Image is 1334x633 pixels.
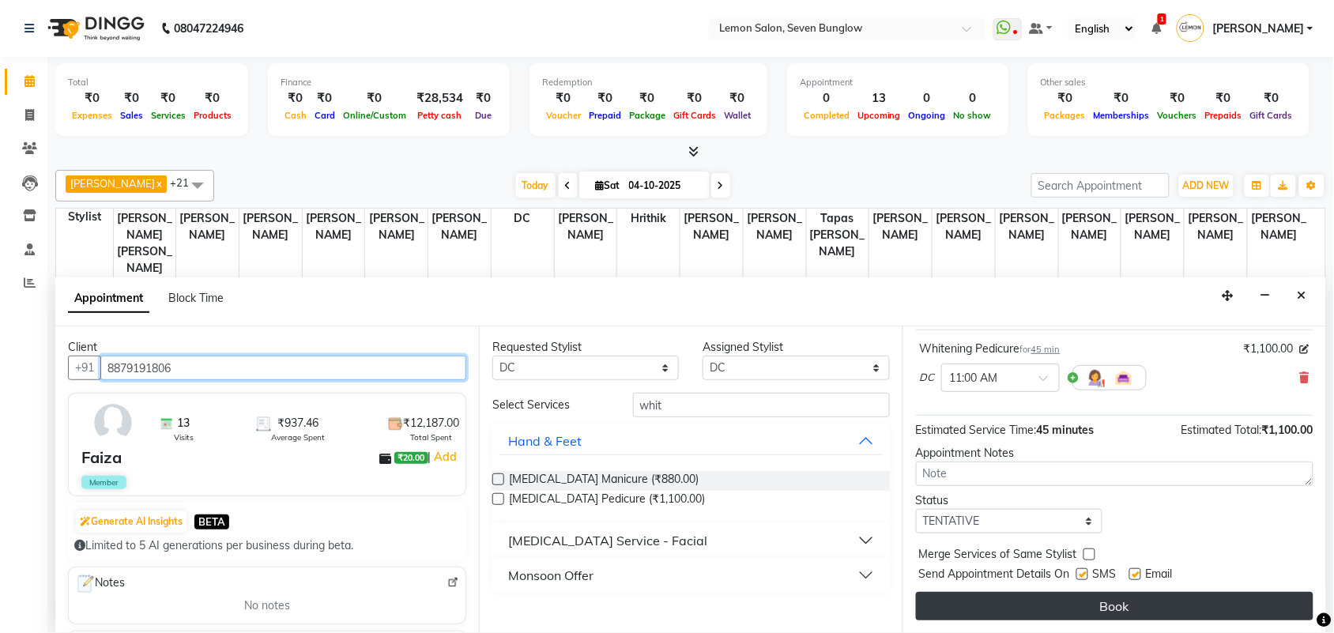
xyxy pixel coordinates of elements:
[625,89,669,107] div: ₹0
[1090,89,1154,107] div: ₹0
[1185,209,1247,245] span: [PERSON_NAME]
[1300,345,1310,354] i: Edit price
[800,89,854,107] div: 0
[800,76,996,89] div: Appointment
[1183,179,1230,191] span: ADD NEW
[471,110,496,121] span: Due
[916,592,1313,620] button: Book
[90,400,136,446] img: avatar
[680,209,743,245] span: [PERSON_NAME]
[170,176,201,189] span: +21
[271,431,325,443] span: Average Spent
[509,491,705,511] span: [MEDICAL_DATA] Pedicure (₹1,100.00)
[542,76,755,89] div: Redemption
[177,415,190,431] span: 13
[1291,284,1313,308] button: Close
[933,209,995,245] span: [PERSON_NAME]
[633,393,890,417] input: Search by service name
[190,110,236,121] span: Products
[1244,341,1294,357] span: ₹1,100.00
[625,110,669,121] span: Package
[499,561,884,590] button: Monsoon Offer
[996,209,1058,245] span: [PERSON_NAME]
[428,209,491,245] span: [PERSON_NAME]
[1090,110,1154,121] span: Memberships
[624,174,703,198] input: 2025-10-04
[194,514,229,529] span: BETA
[1031,344,1061,355] span: 45 min
[147,89,190,107] div: ₹0
[916,423,1037,437] span: Estimated Service Time:
[1201,110,1246,121] span: Prepaids
[68,76,236,89] div: Total
[1086,368,1105,387] img: Hairdresser.png
[919,566,1070,586] span: Send Appointment Details On
[1246,110,1297,121] span: Gift Cards
[1212,21,1304,37] span: [PERSON_NAME]
[1181,423,1262,437] span: Estimated Total:
[508,531,707,550] div: [MEDICAL_DATA] Service - Facial
[1031,173,1170,198] input: Search Appointment
[920,341,1061,357] div: Whitening Pedicure
[703,339,889,356] div: Assigned Stylist
[394,452,428,465] span: ₹20.00
[56,209,113,225] div: Stylist
[1154,89,1201,107] div: ₹0
[854,89,905,107] div: 13
[1041,89,1090,107] div: ₹0
[70,177,155,190] span: [PERSON_NAME]
[68,356,101,380] button: +91
[469,89,497,107] div: ₹0
[800,110,854,121] span: Completed
[807,209,869,262] span: Tapas [PERSON_NAME]
[592,179,624,191] span: Sat
[176,209,239,245] span: [PERSON_NAME]
[920,370,935,386] span: DC
[174,6,243,51] b: 08047224946
[403,415,459,431] span: ₹12,187.00
[311,110,339,121] span: Card
[339,89,410,107] div: ₹0
[81,476,126,489] span: Member
[281,76,497,89] div: Finance
[1151,21,1161,36] a: 1
[100,356,466,380] input: Search by Name/Mobile/Email/Code
[1041,76,1297,89] div: Other sales
[277,415,318,431] span: ₹937.46
[74,537,460,554] div: Limited to 5 AI generations per business during beta.
[68,110,116,121] span: Expenses
[155,177,162,190] a: x
[147,110,190,121] span: Services
[75,574,125,594] span: Notes
[40,6,149,51] img: logo
[669,89,720,107] div: ₹0
[869,209,932,245] span: [PERSON_NAME]
[174,431,194,443] span: Visits
[905,110,950,121] span: Ongoing
[68,284,149,313] span: Appointment
[431,447,459,466] a: Add
[339,110,410,121] span: Online/Custom
[480,397,621,413] div: Select Services
[919,546,1077,566] span: Merge Services of Same Stylist
[81,446,122,469] div: Faiza
[720,110,755,121] span: Wallet
[669,110,720,121] span: Gift Cards
[499,526,884,555] button: [MEDICAL_DATA] Service - Facial
[244,597,290,614] span: No notes
[1248,209,1310,245] span: [PERSON_NAME]
[1114,368,1133,387] img: Interior.png
[414,110,466,121] span: Petty cash
[1093,566,1117,586] span: SMS
[116,110,147,121] span: Sales
[311,89,339,107] div: ₹0
[1158,13,1166,24] span: 1
[950,89,996,107] div: 0
[585,89,625,107] div: ₹0
[1262,423,1313,437] span: ₹1,100.00
[508,566,594,585] div: Monsoon Offer
[509,471,699,491] span: [MEDICAL_DATA] Manicure (₹880.00)
[68,339,466,356] div: Client
[542,89,585,107] div: ₹0
[303,209,365,245] span: [PERSON_NAME]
